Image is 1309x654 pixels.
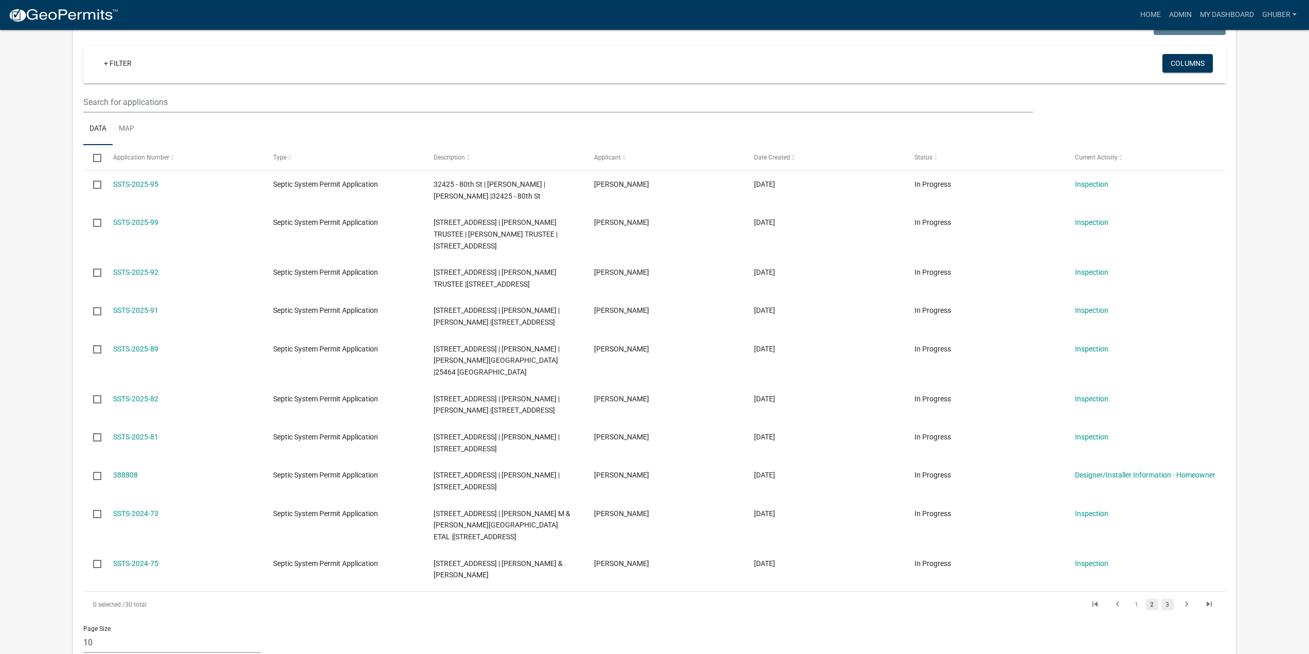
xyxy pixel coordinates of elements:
[754,433,775,441] span: 03/31/2025
[434,395,560,415] span: 14906 315TH AVE | EMILY E BRECK | OWEN L PRECHEL |14906 315TH AVE
[83,113,113,146] a: Data
[914,180,951,188] span: In Progress
[1146,599,1158,610] a: 2
[914,306,951,314] span: In Progress
[113,559,158,568] a: SSTS-2024-75
[1161,599,1174,610] a: 3
[754,306,775,314] span: 06/24/2025
[594,471,649,479] span: Emily Knudsen
[754,395,775,403] span: 04/30/2025
[113,154,169,161] span: Application Number
[1075,433,1108,441] a: Inspection
[1075,395,1108,403] a: Inspection
[1075,154,1118,161] span: Current Activity
[1199,599,1219,610] a: go to last page
[914,345,951,353] span: In Progress
[1160,596,1175,613] li: page 3
[113,509,158,518] a: SSTS-2024-73
[113,395,158,403] a: SSTS-2025-82
[273,395,378,403] span: Septic System Permit Application
[594,433,649,441] span: Jared Munnikhuysen
[914,268,951,276] span: In Progress
[434,180,545,200] span: 32425 - 80th St | CHRISTOPHER C BYRON | JAMES W BYRON |32425 - 80th St
[273,433,378,441] span: Septic System Permit Application
[83,92,1032,113] input: Search for applications
[1131,599,1143,610] a: 1
[434,218,558,250] span: 3635 360TH AVE | CALVIN K PRIEM TRUSTEE | KAREN M PRIEM TRUSTEE |3635 360TH AVE
[1258,5,1301,25] a: GHuber
[584,145,745,170] datatable-header-cell: Applicant
[914,509,951,518] span: In Progress
[434,433,560,453] span: 17501 237TH AVE | TODD NEITZEL |17501 237TH AVE
[113,180,158,188] a: SSTS-2025-95
[1075,509,1108,518] a: Inspection
[1108,599,1127,610] a: go to previous page
[1165,5,1196,25] a: Admin
[594,180,649,188] span: Chris Byron
[273,559,378,568] span: Septic System Permit Application
[1196,5,1258,25] a: My Dashboard
[263,145,424,170] datatable-header-cell: Type
[1177,599,1196,610] a: go to next page
[83,145,103,170] datatable-header-cell: Select
[754,218,775,226] span: 07/16/2025
[83,592,536,617] div: 30 total
[754,180,775,188] span: 07/21/2025
[424,145,584,170] datatable-header-cell: Description
[744,145,905,170] datatable-header-cell: Date Created
[1144,596,1160,613] li: page 2
[113,268,158,276] a: SSTS-2025-92
[754,471,775,479] span: 03/13/2025
[594,345,649,353] span: Joseph g Felsheim
[754,345,775,353] span: 06/04/2025
[113,433,158,441] a: SSTS-2025-81
[113,471,138,479] a: 388808
[594,306,649,314] span: Corey Katzung
[434,154,465,161] span: Description
[1075,268,1108,276] a: Inspection
[594,395,649,403] span: Cheston Miller
[113,306,158,314] a: SSTS-2025-91
[1162,54,1213,73] button: Columns
[273,180,378,188] span: Septic System Permit Application
[914,218,951,226] span: In Progress
[914,559,951,568] span: In Progress
[1136,5,1165,25] a: Home
[1075,306,1108,314] a: Inspection
[113,218,158,226] a: SSTS-2025-99
[1075,471,1215,479] a: Designer/Installer Information - Homeowner
[434,509,570,541] span: 21951 130TH ST | LEANN M & DEAN A BUENDORF ETAL |21951 130TH ST
[273,471,378,479] span: Septic System Permit Application
[1065,145,1226,170] datatable-header-cell: Current Activity
[434,471,560,491] span: 41142 160TH ST | WILLIAM BARTZ |41142 160TH ST
[594,509,649,518] span: Leann Buendorf
[434,268,557,288] span: 4255 360TH AVE | JON A TRAHMS TRUSTEE |4255 360TH AVE
[914,395,951,403] span: In Progress
[594,218,649,226] span: Deb Westphal
[1075,180,1108,188] a: Inspection
[273,509,378,518] span: Septic System Permit Application
[905,145,1065,170] datatable-header-cell: Status
[273,154,286,161] span: Type
[93,601,125,608] span: 0 selected /
[914,471,951,479] span: In Progress
[1075,218,1108,226] a: Inspection
[1075,559,1108,568] a: Inspection
[273,268,378,276] span: Septic System Permit Application
[273,306,378,314] span: Septic System Permit Application
[594,268,649,276] span: Thomas Trahms
[754,268,775,276] span: 07/07/2025
[914,433,951,441] span: In Progress
[754,154,790,161] span: Date Created
[434,559,563,579] span: 14924 255TH AVE | JEFFERY R & JENNIFER R JOHNSON
[434,345,560,377] span: 25464 130TH ST | JOSEPH G FELSHEIM | LINDA M FELSHEIM |25464 130TH ST
[113,113,140,146] a: Map
[1085,599,1105,610] a: go to first page
[113,345,158,353] a: SSTS-2025-89
[273,345,378,353] span: Septic System Permit Application
[1075,345,1108,353] a: Inspection
[103,145,264,170] datatable-header-cell: Application Number
[594,154,621,161] span: Applicant
[96,54,140,73] a: + Filter
[434,306,560,326] span: 13350 410TH AVE | LILLIAN J KATZUNG | COREY G KATZUNG |13350 410TH AVE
